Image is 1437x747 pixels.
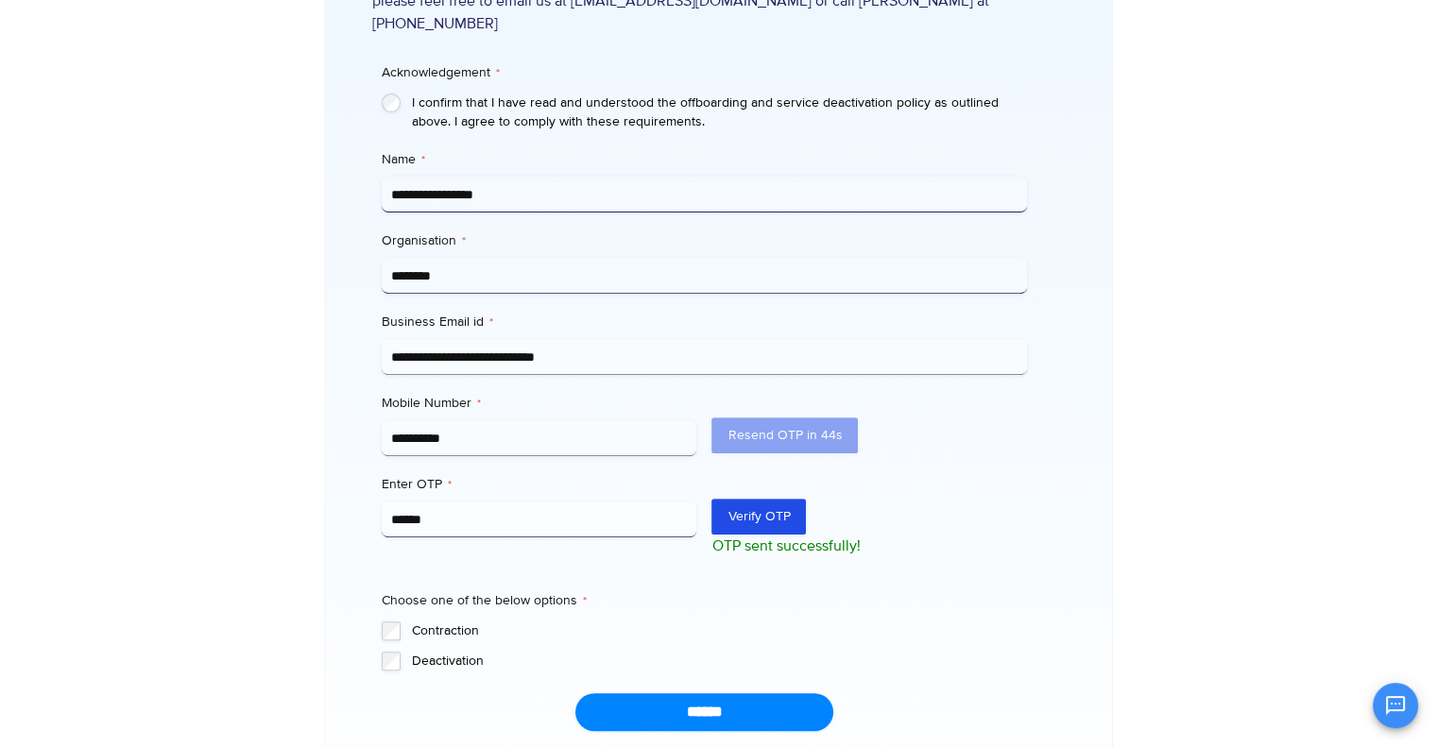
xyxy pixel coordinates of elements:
label: Business Email id [382,313,1027,331]
label: Contraction [412,621,1027,640]
label: Name [382,150,1027,169]
label: Organisation [382,231,1027,250]
label: I confirm that I have read and understood the offboarding and service deactivation policy as outl... [412,93,1027,131]
p: OTP sent successfully! [711,535,1027,557]
button: Open chat [1373,683,1418,728]
legend: Choose one of the below options [382,591,587,610]
button: Verify OTP [711,499,806,535]
label: Enter OTP [382,475,697,494]
label: Mobile Number [382,394,697,413]
label: Deactivation [412,652,1027,671]
button: Resend OTP in 44s [711,417,858,453]
legend: Acknowledgement [382,63,500,82]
